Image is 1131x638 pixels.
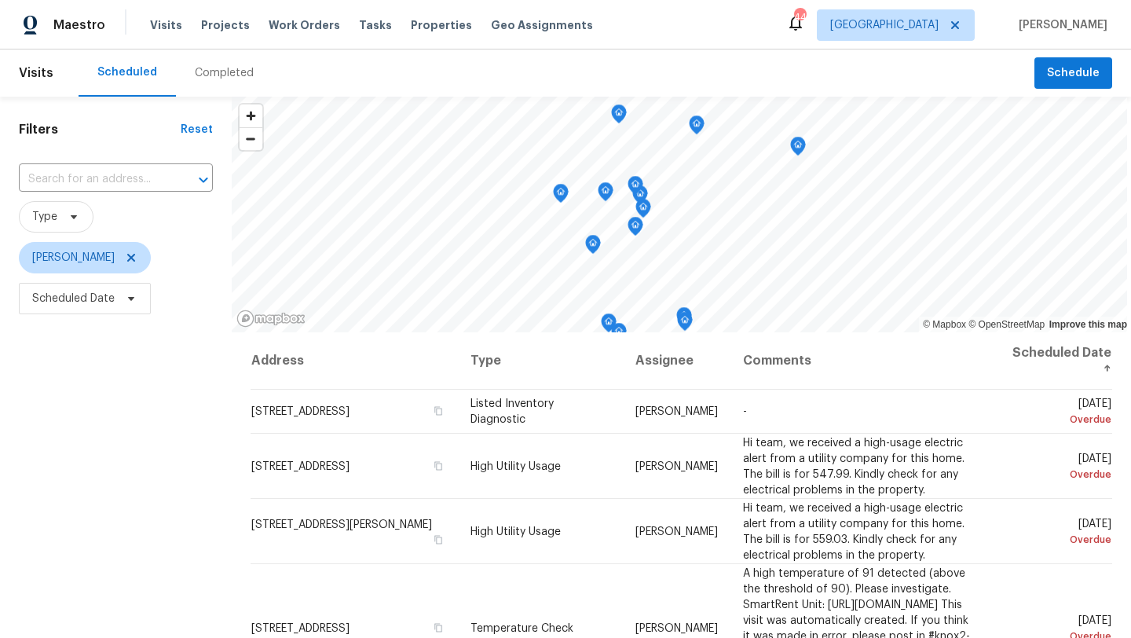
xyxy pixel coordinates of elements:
[19,56,53,90] span: Visits
[635,406,718,417] span: [PERSON_NAME]
[491,17,593,33] span: Geo Assignments
[411,17,472,33] span: Properties
[1002,398,1111,427] span: [DATE]
[251,622,350,633] span: [STREET_ADDRESS]
[553,184,569,208] div: Map marker
[32,250,115,266] span: [PERSON_NAME]
[635,199,651,223] div: Map marker
[623,332,730,390] th: Assignee
[968,319,1045,330] a: OpenStreetMap
[470,398,554,425] span: Listed Inventory Diagnostic
[689,115,705,140] div: Map marker
[1034,57,1112,90] button: Schedule
[431,404,445,418] button: Copy Address
[635,622,718,633] span: [PERSON_NAME]
[1002,412,1111,427] div: Overdue
[743,502,964,560] span: Hi team, we received a high-usage electric alert from a utility company for this home. The bill i...
[32,209,57,225] span: Type
[1002,453,1111,482] span: [DATE]
[150,17,182,33] span: Visits
[431,620,445,634] button: Copy Address
[251,519,432,530] span: [STREET_ADDRESS][PERSON_NAME]
[431,532,445,546] button: Copy Address
[251,406,350,417] span: [STREET_ADDRESS]
[1047,64,1100,83] span: Schedule
[201,17,250,33] span: Projects
[470,460,561,471] span: High Utility Usage
[1012,17,1107,33] span: [PERSON_NAME]
[611,323,627,347] div: Map marker
[192,169,214,191] button: Open
[632,185,648,210] div: Map marker
[236,310,306,328] a: Mapbox homepage
[990,332,1112,390] th: Scheduled Date ↑
[232,97,1127,332] canvas: Map
[97,64,157,80] div: Scheduled
[635,460,718,471] span: [PERSON_NAME]
[585,235,601,259] div: Map marker
[240,127,262,150] button: Zoom out
[794,9,805,25] div: 44
[19,122,181,137] h1: Filters
[181,122,213,137] div: Reset
[195,65,254,81] div: Completed
[743,406,747,417] span: -
[470,622,573,633] span: Temperature Check
[269,17,340,33] span: Work Orders
[53,17,105,33] span: Maestro
[628,176,643,200] div: Map marker
[470,526,561,537] span: High Utility Usage
[676,307,692,332] div: Map marker
[431,458,445,472] button: Copy Address
[628,217,643,241] div: Map marker
[1002,466,1111,482] div: Overdue
[1002,518,1111,547] span: [DATE]
[601,313,617,338] div: Map marker
[251,460,350,471] span: [STREET_ADDRESS]
[635,526,718,537] span: [PERSON_NAME]
[240,104,262,127] button: Zoom in
[730,332,989,390] th: Comments
[32,291,115,306] span: Scheduled Date
[251,332,458,390] th: Address
[598,182,613,207] div: Map marker
[830,17,939,33] span: [GEOGRAPHIC_DATA]
[359,20,392,31] span: Tasks
[1002,531,1111,547] div: Overdue
[458,332,624,390] th: Type
[240,128,262,150] span: Zoom out
[923,319,966,330] a: Mapbox
[743,437,964,495] span: Hi team, we received a high-usage electric alert from a utility company for this home. The bill i...
[1049,319,1127,330] a: Improve this map
[19,167,169,192] input: Search for an address...
[677,312,693,336] div: Map marker
[611,104,627,129] div: Map marker
[790,137,806,161] div: Map marker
